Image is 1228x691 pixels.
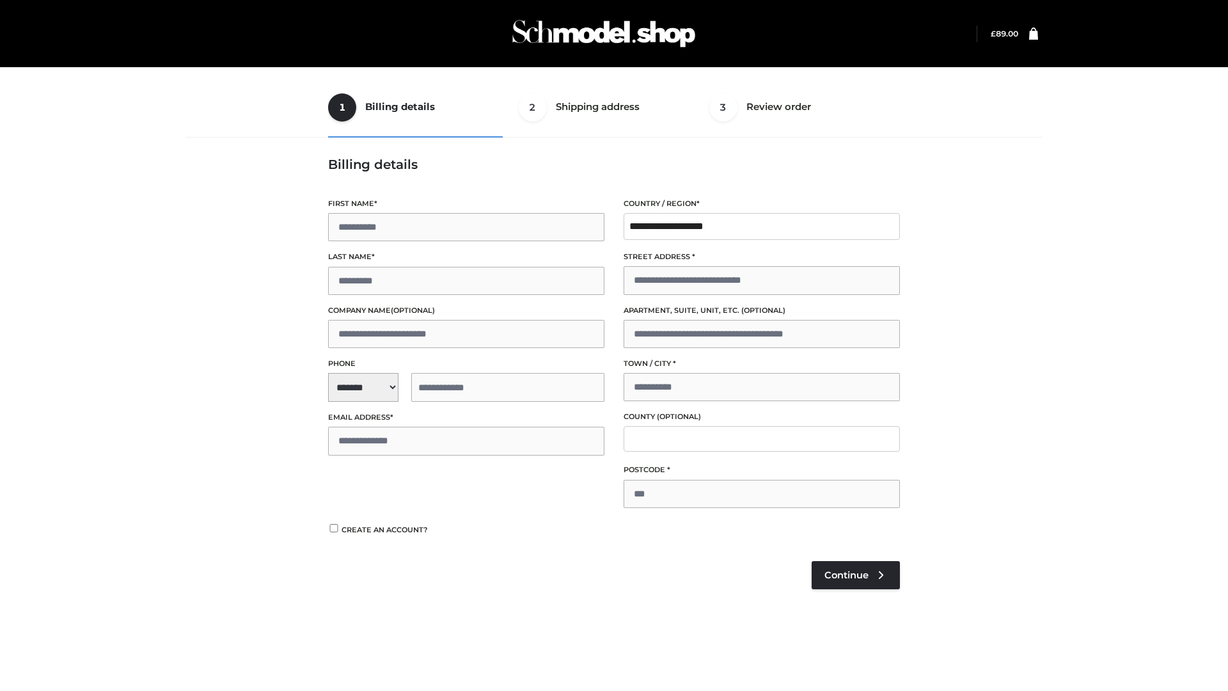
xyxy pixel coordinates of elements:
[391,306,435,315] span: (optional)
[328,358,604,370] label: Phone
[624,411,900,423] label: County
[624,198,900,210] label: Country / Region
[342,525,428,534] span: Create an account?
[328,251,604,263] label: Last name
[657,412,701,421] span: (optional)
[328,305,604,317] label: Company name
[624,305,900,317] label: Apartment, suite, unit, etc.
[624,251,900,263] label: Street address
[812,561,900,589] a: Continue
[991,29,996,38] span: £
[328,524,340,532] input: Create an account?
[991,29,1018,38] bdi: 89.00
[624,358,900,370] label: Town / City
[624,464,900,476] label: Postcode
[328,198,604,210] label: First name
[991,29,1018,38] a: £89.00
[328,411,604,424] label: Email address
[328,157,900,172] h3: Billing details
[508,8,700,59] img: Schmodel Admin 964
[824,569,869,581] span: Continue
[741,306,785,315] span: (optional)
